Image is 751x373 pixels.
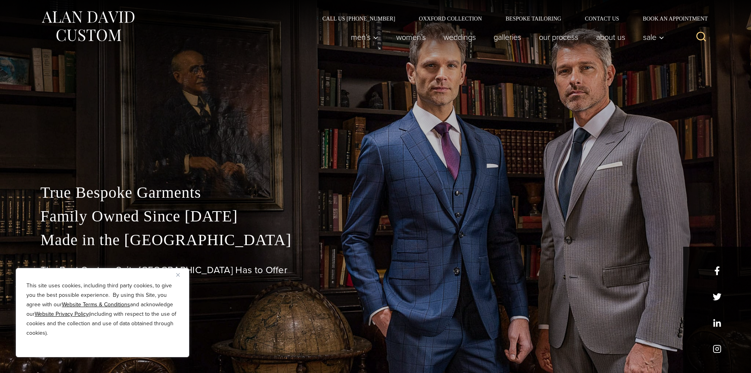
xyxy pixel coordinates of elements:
h1: The Best Custom Suits [GEOGRAPHIC_DATA] Has to Offer [41,264,711,276]
span: Sale [643,33,664,41]
a: weddings [434,29,485,45]
p: This site uses cookies, including third party cookies, to give you the best possible experience. ... [26,281,179,338]
a: Website Privacy Policy [35,310,89,318]
img: Alan David Custom [41,9,135,44]
a: Website Terms & Conditions [62,300,130,309]
a: Call Us [PHONE_NUMBER] [311,16,407,21]
a: Bespoke Tailoring [494,16,573,21]
button: Close [176,270,186,279]
a: Galleries [485,29,530,45]
a: Contact Us [573,16,631,21]
a: Book an Appointment [631,16,710,21]
img: Close [176,273,180,277]
a: Oxxford Collection [407,16,494,21]
a: Our Process [530,29,587,45]
a: About Us [587,29,634,45]
a: Women’s [387,29,434,45]
nav: Primary Navigation [342,29,668,45]
span: Men’s [351,33,378,41]
button: View Search Form [692,28,711,47]
nav: Secondary Navigation [311,16,711,21]
p: True Bespoke Garments Family Owned Since [DATE] Made in the [GEOGRAPHIC_DATA] [41,181,711,252]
